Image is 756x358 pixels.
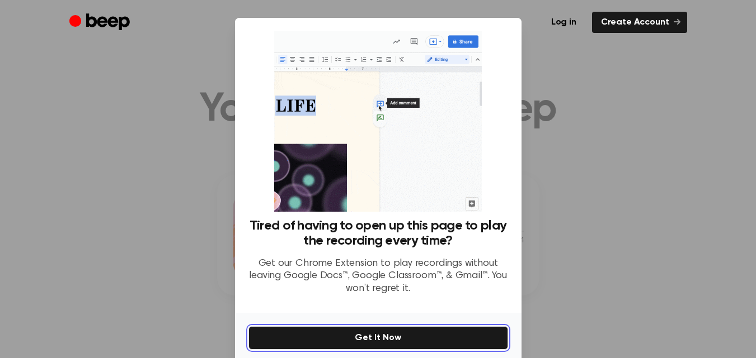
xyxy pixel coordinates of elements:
button: Get It Now [248,326,508,350]
a: Log in [542,12,585,33]
p: Get our Chrome Extension to play recordings without leaving Google Docs™, Google Classroom™, & Gm... [248,257,508,295]
h3: Tired of having to open up this page to play the recording every time? [248,218,508,249]
a: Create Account [592,12,687,33]
img: Beep extension in action [274,31,482,212]
a: Beep [69,12,133,34]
